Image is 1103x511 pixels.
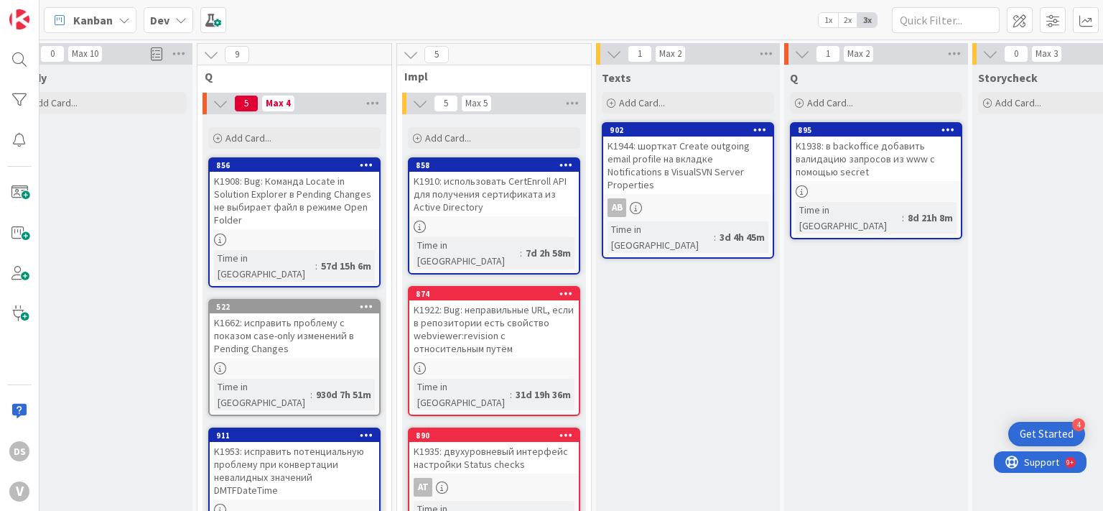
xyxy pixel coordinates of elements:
div: AT [409,478,579,497]
div: Time in [GEOGRAPHIC_DATA] [414,237,520,269]
div: 522 [210,300,379,313]
span: : [315,258,317,274]
span: Add Card... [32,96,78,109]
div: 902 [610,125,773,135]
div: 856 [210,159,379,172]
span: 3x [857,13,877,27]
span: 0 [40,45,65,63]
div: Max 3 [1035,50,1058,57]
div: 902K1944: шорткат Create outgoing email profile на вкладке Notifications в VisualSVN Server Prope... [603,124,773,194]
div: K1922: Bug: неправильные URL, если в репозитории есть свойство webviewer:revision с относительным... [409,300,579,358]
span: Kanban [73,11,113,29]
span: 5 [424,46,449,63]
img: Visit kanbanzone.com [9,9,29,29]
span: Q [790,70,798,85]
span: Add Card... [995,96,1041,109]
div: K1953: исправить потенциальную проблему при конвертации невалидных значений DMTFDateTime [210,442,379,500]
div: 858 [416,160,579,170]
div: AB [603,198,773,217]
a: 856K1908: Bug: Команда Locate in Solution Explorer в Pending Changes не выбирает файл в режиме Op... [208,157,381,287]
div: K1938: в backoffice добавить валидацию запросов из www с помощью secret [791,137,961,181]
span: 5 [234,95,259,112]
div: 8d 21h 8m [904,210,957,226]
div: AB [608,198,626,217]
span: Texts [602,70,631,85]
div: 890 [416,431,579,441]
b: Dev [150,13,169,27]
div: 858 [409,159,579,172]
div: 3d 4h 45m [716,229,768,245]
span: : [510,387,512,402]
div: Time in [GEOGRAPHIC_DATA] [796,202,902,234]
a: 874K1922: Bug: неправильные URL, если в репозитории есть свойство webviewer:revision с относитель... [408,286,580,416]
input: Quick Filter... [892,7,1000,33]
div: 930d 7h 51m [312,387,375,402]
div: 856 [216,160,379,170]
div: Max 10 [72,50,98,57]
div: K1944: шорткат Create outgoing email profile на вкладке Notifications в VisualSVN Server Properties [603,137,773,194]
span: 5 [434,95,458,112]
div: Time in [GEOGRAPHIC_DATA] [414,379,510,410]
div: 874 [409,287,579,300]
div: 895 [798,125,961,135]
span: : [902,210,904,226]
div: 902 [603,124,773,137]
div: 522 [216,302,379,312]
div: Time in [GEOGRAPHIC_DATA] [214,250,315,282]
span: 0 [1004,45,1028,63]
span: Add Card... [225,132,271,144]
div: Time in [GEOGRAPHIC_DATA] [214,379,310,410]
a: 902K1944: шорткат Create outgoing email profile на вкладке Notifications в VisualSVN Server Prope... [602,122,774,259]
div: 7d 2h 58m [522,245,574,261]
div: 911 [210,429,379,442]
div: Max 2 [847,50,870,57]
div: K1662: исправить проблему с показом case-only изменений в Pending Changes [210,313,379,358]
a: 522K1662: исправить проблему с показом case-only изменений в Pending ChangesTime in [GEOGRAPHIC_D... [208,299,381,416]
span: Add Card... [425,132,471,144]
span: 9 [225,46,249,63]
div: 911K1953: исправить потенциальную проблему при конвертации невалидных значений DMTFDateTime [210,429,379,500]
span: Storycheck [978,70,1038,85]
div: K1910: использовать CertEnroll API для получения сертификата из Active Directory [409,172,579,216]
div: Open Get Started checklist, remaining modules: 4 [1008,422,1085,446]
div: 911 [216,431,379,441]
div: 57d 15h 6m [317,258,375,274]
div: Get Started [1020,427,1074,441]
a: 858K1910: использовать CertEnroll API для получения сертификата из Active DirectoryTime in [GEOGR... [408,157,580,275]
div: 890 [409,429,579,442]
div: 895K1938: в backoffice добавить валидацию запросов из www с помощью secret [791,124,961,181]
div: V [9,482,29,502]
div: 9+ [73,6,80,17]
span: Add Card... [807,96,853,109]
span: Add Card... [619,96,665,109]
div: 522K1662: исправить проблему с показом case-only изменений в Pending Changes [210,300,379,358]
div: Max 4 [266,100,291,107]
span: : [520,245,522,261]
div: Time in [GEOGRAPHIC_DATA] [608,221,714,253]
div: 874 [416,289,579,299]
span: Impl [404,69,573,83]
div: 4 [1072,418,1085,431]
span: 1x [819,13,838,27]
div: 31d 19h 36m [512,387,574,402]
span: 1 [816,45,840,63]
div: 858K1910: использовать CertEnroll API для получения сертификата из Active Directory [409,159,579,216]
div: K1935: двухуровневый интерфейс настройки Status checks [409,442,579,474]
div: 895 [791,124,961,137]
div: 874K1922: Bug: неправильные URL, если в репозитории есть свойство webviewer:revision с относитель... [409,287,579,358]
div: 890K1935: двухуровневый интерфейс настройки Status checks [409,429,579,474]
span: Q [205,69,373,83]
span: Support [30,2,65,19]
div: Max 5 [465,100,488,107]
a: 895K1938: в backoffice добавить валидацию запросов из www с помощью secretTime in [GEOGRAPHIC_DAT... [790,122,962,239]
div: Max 2 [659,50,681,57]
div: AT [414,478,432,497]
span: 1 [628,45,652,63]
div: DS [9,441,29,461]
span: : [714,229,716,245]
div: 856K1908: Bug: Команда Locate in Solution Explorer в Pending Changes не выбирает файл в режиме Op... [210,159,379,229]
span: : [310,387,312,402]
div: K1908: Bug: Команда Locate in Solution Explorer в Pending Changes не выбирает файл в режиме Open ... [210,172,379,229]
span: 2x [838,13,857,27]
